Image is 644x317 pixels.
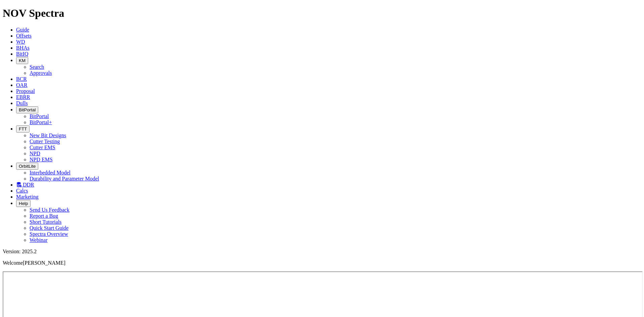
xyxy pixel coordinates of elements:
[30,176,99,181] a: Durability and Parameter Model
[16,106,38,113] button: BitPortal
[16,51,28,57] a: BitIQ
[19,201,28,206] span: Help
[16,88,35,94] a: Proposal
[30,225,68,231] a: Quick Start Guide
[16,194,39,200] a: Marketing
[30,231,68,237] a: Spectra Overview
[16,27,29,33] a: Guide
[16,200,31,207] button: Help
[30,237,48,243] a: Webinar
[16,94,30,100] a: EBRR
[16,188,28,194] a: Calcs
[16,125,30,133] button: FTT
[30,219,62,225] a: Short Tutorials
[19,126,27,131] span: FTT
[30,113,49,119] a: BitPortal
[16,82,28,88] a: OAR
[16,57,28,64] button: KM
[30,157,53,162] a: NPD EMS
[23,260,65,266] span: [PERSON_NAME]
[16,100,28,106] a: Dulls
[19,107,36,112] span: BitPortal
[30,207,69,213] a: Send Us Feedback
[30,64,44,70] a: Search
[16,182,34,188] a: DDR
[3,7,641,19] h1: NOV Spectra
[30,133,66,138] a: New Bit Designs
[16,33,32,39] a: Offsets
[16,163,38,170] button: OrbitLite
[30,145,55,150] a: Cutter EMS
[19,164,36,169] span: OrbitLite
[30,213,58,219] a: Report a Bug
[16,45,30,51] a: BHAs
[16,76,27,82] a: BCR
[16,39,25,45] a: WD
[30,139,60,144] a: Cutter Testing
[3,249,641,255] div: Version: 2025.2
[19,58,25,63] span: KM
[3,260,641,266] p: Welcome
[30,170,70,175] a: Interbedded Model
[30,151,40,156] a: NPD
[30,119,52,125] a: BitPortal+
[30,70,52,76] a: Approvals
[23,182,34,188] span: DDR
